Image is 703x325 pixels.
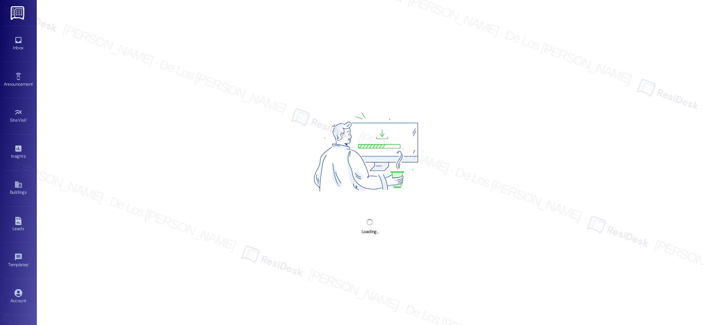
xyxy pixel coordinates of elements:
[362,228,378,236] div: Loading...
[26,117,28,122] span: •
[4,287,33,307] a: Account
[25,153,26,158] span: •
[4,34,33,54] a: Inbox
[11,6,26,20] img: ResiDesk Logo
[28,261,29,266] span: •
[4,251,33,271] a: Templates •
[4,142,33,162] a: Insights •
[33,81,34,86] span: •
[4,215,33,235] a: Leads
[4,178,33,198] a: Buildings
[4,106,33,126] a: Site Visit •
